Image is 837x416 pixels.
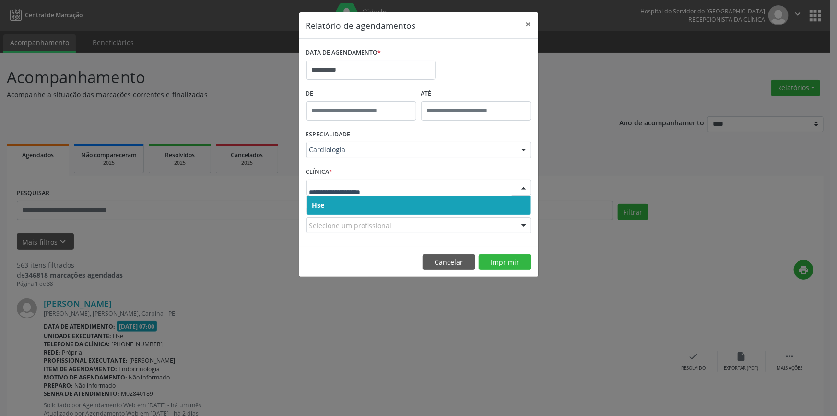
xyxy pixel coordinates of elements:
[519,12,538,36] button: Close
[306,19,416,32] h5: Relatório de agendamentos
[479,254,531,270] button: Imprimir
[306,165,333,180] label: CLÍNICA
[306,46,381,61] label: DATA DE AGENDAMENTO
[309,145,512,155] span: Cardiologia
[306,86,416,101] label: De
[309,220,392,231] span: Selecione um profissional
[306,127,351,142] label: ESPECIALIDADE
[312,200,325,209] span: Hse
[423,254,475,270] button: Cancelar
[421,86,531,101] label: ATÉ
